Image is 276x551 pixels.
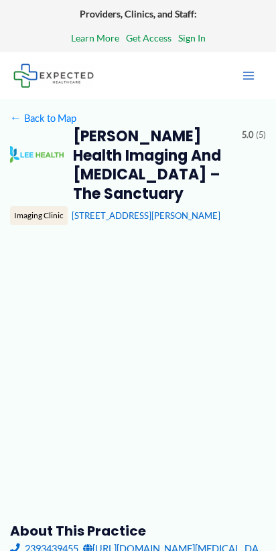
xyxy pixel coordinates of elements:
[178,29,206,47] a: Sign In
[71,29,119,47] a: Learn More
[10,109,76,127] a: ←Back to Map
[73,127,232,204] h2: [PERSON_NAME] Health Imaging and [MEDICAL_DATA] – The Sanctuary
[10,522,267,540] h3: About this practice
[10,206,68,225] div: Imaging Clinic
[126,29,171,47] a: Get Access
[242,127,253,143] span: 5.0
[256,127,266,143] span: (5)
[80,8,197,19] strong: Providers, Clinics, and Staff:
[234,62,263,90] button: Main menu toggle
[13,64,94,87] img: Expected Healthcare Logo - side, dark font, small
[72,210,220,221] a: [STREET_ADDRESS][PERSON_NAME]
[10,112,22,124] span: ←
